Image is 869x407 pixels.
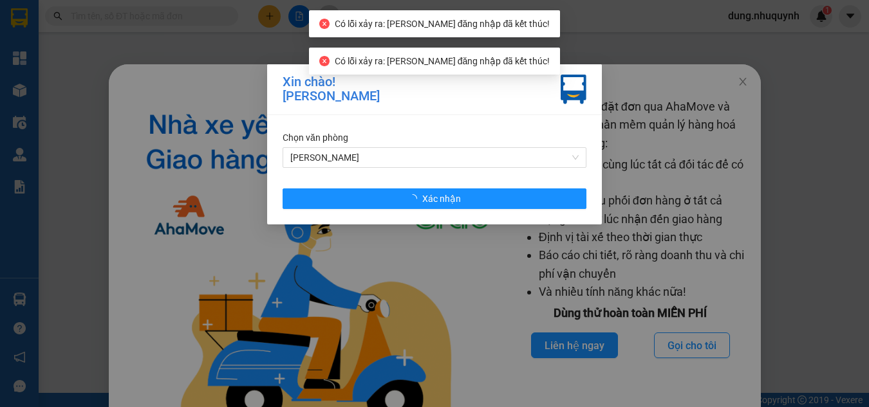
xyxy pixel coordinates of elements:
div: Xin chào! [PERSON_NAME] [283,75,380,104]
span: loading [408,194,422,203]
div: Chọn văn phòng [283,131,586,145]
span: Có lỗi xảy ra: [PERSON_NAME] đăng nhập đã kết thúc! [335,19,550,29]
span: close-circle [319,19,330,29]
img: vxr-icon [561,75,586,104]
span: Xác nhận [422,192,461,206]
button: Xác nhận [283,188,586,209]
span: Phan Rang [290,148,579,167]
span: Có lỗi xảy ra: [PERSON_NAME] đăng nhập đã kết thúc! [335,56,550,66]
span: close-circle [319,56,330,66]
